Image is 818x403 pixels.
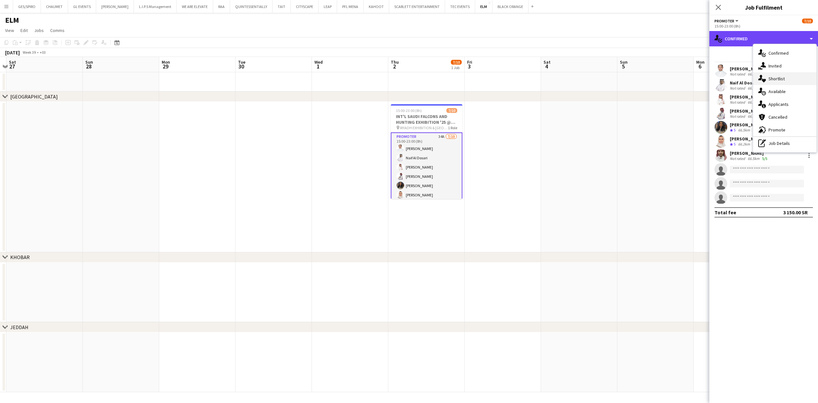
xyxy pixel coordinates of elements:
[20,28,28,33] span: Edit
[762,156,767,161] app-skills-label: 5/5
[451,60,462,65] span: 7/10
[364,0,389,13] button: KAHOOT
[620,59,628,65] span: Sun
[237,63,245,70] span: 30
[768,127,785,133] span: Promote
[714,19,739,23] button: Promoter
[737,128,751,133] div: 66.5km
[230,0,273,13] button: QUINTESSENTIALLY
[5,15,19,25] h1: ELM
[8,63,16,70] span: 27
[391,104,462,199] app-job-card: 15:00-23:00 (8h)7/10INT'L SAUDI FALCONS AND HUNTING EXHIBITION '25 @ [GEOGRAPHIC_DATA] - [GEOGRAP...
[730,66,768,72] div: [PERSON_NAME]
[21,50,37,55] span: Week 39
[768,101,789,107] span: Applicants
[48,26,67,35] a: Comms
[746,156,761,161] div: 66.5km
[319,0,337,13] button: LEAP
[3,26,17,35] a: View
[84,63,93,70] span: 28
[746,100,761,105] div: 66.5km
[448,125,457,130] span: 1 Role
[32,26,46,35] a: Jobs
[714,209,736,216] div: Total fee
[802,19,813,23] span: 7/10
[730,156,746,161] div: Not rated
[752,142,758,146] app-skills-label: 5/5
[730,72,746,76] div: Not rated
[492,0,529,13] button: BLACK ORANGE
[10,324,28,330] div: JEDDAH
[5,28,14,33] span: View
[714,19,734,23] span: Promoter
[13,0,41,13] button: GES/SPIRO
[619,63,628,70] span: 5
[445,0,475,13] button: TEC EVENTS
[313,63,323,70] span: 1
[730,94,768,100] div: [PERSON_NAME]
[9,59,16,65] span: Sat
[746,86,761,91] div: 66.5km
[695,63,705,70] span: 6
[10,93,58,100] div: [GEOGRAPHIC_DATA]
[50,28,65,33] span: Comms
[96,0,134,13] button: [PERSON_NAME]
[34,28,44,33] span: Jobs
[5,49,20,56] div: [DATE]
[746,72,761,76] div: 66.5km
[389,0,445,13] button: SCARLETT ENTERTAINMENT
[752,128,758,132] app-skills-label: 5/5
[709,31,818,46] div: Confirmed
[85,59,93,65] span: Sun
[544,59,551,65] span: Sat
[709,3,818,12] h3: Job Fulfilment
[730,114,746,119] div: Not rated
[730,150,768,156] div: [PERSON_NAME]
[40,50,46,55] div: +03
[134,0,177,13] button: L.I.P.S Management
[314,59,323,65] span: Wed
[734,142,736,146] span: 5
[291,0,319,13] button: CITYSCAPE
[730,136,764,142] div: [PERSON_NAME]
[10,254,30,260] div: KHOBAR
[768,76,785,82] span: Shortlist
[730,100,746,105] div: Not rated
[400,125,448,130] span: RIYADH EXHIBITION & [GEOGRAPHIC_DATA] - [GEOGRAPHIC_DATA]
[475,0,492,13] button: ELM
[768,114,787,120] span: Cancelled
[730,122,764,128] div: [PERSON_NAME]
[783,209,808,216] div: 3 150.00 SR
[768,50,789,56] span: Confirmed
[543,63,551,70] span: 4
[768,89,786,94] span: Available
[337,0,364,13] button: PFL MENA
[391,114,462,125] h3: INT'L SAUDI FALCONS AND HUNTING EXHIBITION '25 @ [GEOGRAPHIC_DATA] - [GEOGRAPHIC_DATA]
[213,0,230,13] button: RAA
[161,63,170,70] span: 29
[18,26,30,35] a: Edit
[746,114,761,119] div: 66.5km
[238,59,245,65] span: Tue
[753,137,816,150] div: Job Details
[768,63,782,69] span: Invited
[391,132,462,239] app-card-role: Promoter34A7/1015:00-23:00 (8h)[PERSON_NAME]Naif Al Dosari[PERSON_NAME][PERSON_NAME][PERSON_NAME]...
[734,128,736,132] span: 5
[177,0,213,13] button: WE ARE ELEVATE
[714,24,813,28] div: 15:00-23:00 (8h)
[391,59,399,65] span: Thu
[730,108,768,114] div: [PERSON_NAME]
[737,142,751,147] div: 66.2km
[446,108,457,113] span: 7/10
[467,59,472,65] span: Fri
[68,0,96,13] button: GL EVENTS
[41,0,68,13] button: CHAUMET
[273,0,291,13] button: TAIT
[696,59,705,65] span: Mon
[730,80,768,86] div: Naif Al Dosari
[390,63,399,70] span: 2
[466,63,472,70] span: 3
[162,59,170,65] span: Mon
[730,86,746,91] div: Not rated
